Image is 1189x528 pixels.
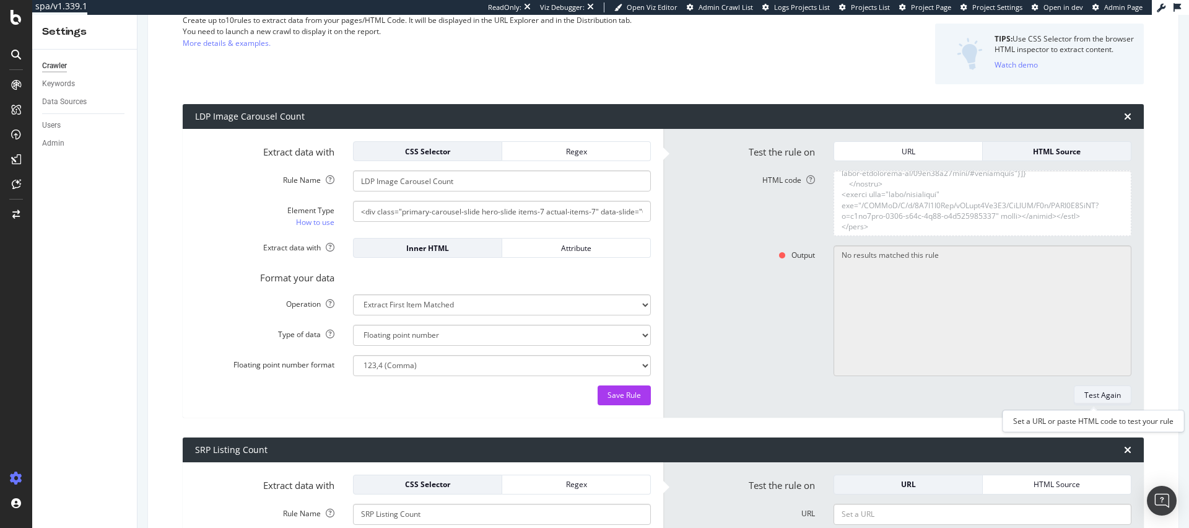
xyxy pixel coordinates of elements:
button: Attribute [502,238,651,258]
a: Keywords [42,77,128,90]
span: Open Viz Editor [627,2,677,12]
input: Provide a name [353,170,651,191]
span: Open in dev [1043,2,1083,12]
span: Project Settings [972,2,1022,12]
div: Element Type [195,205,334,216]
label: Extract data with [186,238,344,253]
div: times [1124,112,1131,121]
a: Project Page [899,2,951,12]
div: Regex [512,146,640,157]
div: LDP Image Carousel Count [195,110,305,123]
a: Crawler [42,59,128,73]
div: Watch demo [995,59,1038,70]
div: Attribute [512,243,640,253]
button: URL [834,475,983,495]
div: times [1124,445,1131,455]
div: SRP Listing Count [195,444,268,456]
input: CSS Expression [353,201,651,222]
label: Rule Name [186,504,344,519]
label: Floating point number format [186,355,344,370]
div: HTML inspector to extract content. [995,44,1134,55]
label: Rule Name [186,170,344,185]
div: Test Again [1084,390,1121,400]
button: HTML Source [983,475,1131,495]
label: Test the rule on [666,475,824,492]
div: Viz Debugger: [540,2,585,12]
div: HTML Source [993,479,1121,490]
div: Admin [42,137,64,150]
a: Open Viz Editor [614,2,677,12]
button: Watch demo [995,55,1038,74]
button: Save Rule [598,385,651,405]
label: HTML code [666,170,824,236]
a: Project Settings [960,2,1022,12]
label: Test the rule on [666,141,824,159]
div: Save Rule [608,390,641,400]
button: Regex [502,141,651,161]
div: URL [844,146,972,157]
div: URL [844,479,972,490]
div: ReadOnly: [488,2,521,12]
a: More details & examples. [183,37,271,50]
label: Operation [186,294,344,309]
span: Project Page [911,2,951,12]
div: Create up to 10 rules to extract data from your pages/HTML Code. It will be displayed in the URL ... [183,15,817,25]
div: Data Sources [42,95,87,108]
button: CSS Selector [353,475,502,495]
input: Set a URL [834,504,1131,525]
a: Open in dev [1032,2,1083,12]
div: Use CSS Selector from the browser [995,33,1134,44]
div: CSS Selector [364,146,492,157]
div: HTML Source [993,146,1121,157]
textarea: No results matched this rule [834,245,1131,376]
span: Admin Crawl List [699,2,753,12]
label: Format your data [186,267,344,284]
a: Admin Page [1092,2,1143,12]
a: Admin [42,137,128,150]
label: Output [666,245,824,260]
button: Inner HTML [353,238,502,258]
span: Projects List [851,2,890,12]
div: Set a URL or paste HTML code to test your rule [1003,410,1184,432]
div: Crawler [42,59,67,73]
a: Data Sources [42,95,128,108]
span: Admin Page [1104,2,1143,12]
button: Test Again [1074,385,1131,405]
label: Extract data with [186,475,344,492]
input: Provide a name [353,504,651,525]
label: Type of data [186,325,344,340]
a: Admin Crawl List [687,2,753,12]
div: Users [42,119,61,132]
div: Keywords [42,77,75,90]
label: URL [666,504,824,519]
div: Settings [42,25,127,39]
a: Projects List [839,2,890,12]
a: Logs Projects List [762,2,830,12]
button: HTML Source [983,141,1131,161]
img: DZQOUYU0WpgAAAAASUVORK5CYII= [957,38,983,70]
button: URL [834,141,983,161]
div: CSS Selector [364,479,492,490]
label: Extract data with [186,141,344,159]
a: How to use [296,216,334,229]
div: You need to launch a new crawl to display it on the report. [183,26,817,37]
div: Regex [512,479,640,490]
div: Inner HTML [364,243,492,253]
div: Open Intercom Messenger [1147,486,1177,516]
a: Users [42,119,128,132]
strong: TIPS: [995,33,1013,44]
span: Logs Projects List [774,2,830,12]
textarea: <!LOREMIP dolo> <sita cons="ad"> <elit> <sedd eiu="temporinci" utla="etdol://magn.aliquaenim.adm"... [834,170,1131,236]
button: CSS Selector [353,141,502,161]
button: Regex [502,475,651,495]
